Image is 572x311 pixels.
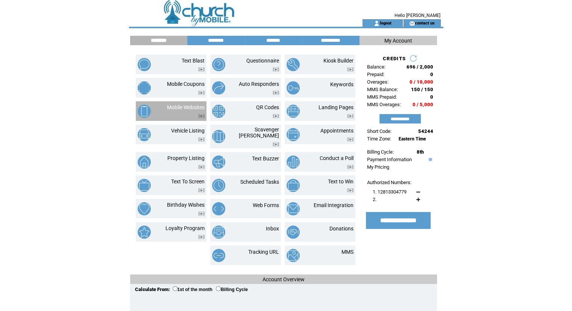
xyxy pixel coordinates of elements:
[319,104,354,110] a: Landing Pages
[383,56,406,61] span: CREDITS
[374,20,379,26] img: account_icon.gif
[320,155,354,161] a: Conduct a Poll
[287,226,300,239] img: donations.png
[413,102,433,107] span: 0 / 5,000
[198,165,205,169] img: video.png
[323,58,354,64] a: Kiosk Builder
[399,136,426,142] span: Eastern Time
[138,81,151,95] img: mobile-coupons.png
[198,114,205,118] img: video.png
[212,155,225,169] img: text-buzzer.png
[407,64,433,70] span: 696 / 2,000
[212,58,225,71] img: questionnaire.png
[138,105,151,118] img: mobile-websites.png
[430,94,433,100] span: 0
[135,287,170,292] span: Calculate From:
[138,226,151,239] img: loyalty-program.png
[379,20,391,25] a: logout
[253,202,279,208] a: Web Forms
[394,13,440,18] span: Hello [PERSON_NAME]
[248,249,279,255] a: Tracking URL
[341,249,354,255] a: MMS
[287,105,300,118] img: landing-pages.png
[287,202,300,215] img: email-integration.png
[212,130,225,143] img: scavenger-hunt.png
[367,102,401,107] span: MMS Overages:
[212,202,225,215] img: web-forms.png
[367,79,388,85] span: Overages:
[329,226,354,232] a: Donations
[409,20,415,26] img: contact_us_icon.gif
[347,188,354,192] img: video.png
[373,189,407,195] span: 1. 12813304779
[367,136,391,142] span: Time Zone:
[287,81,300,95] img: keywords.png
[240,179,279,185] a: Scheduled Tasks
[287,58,300,71] img: kiosk-builder.png
[347,67,354,72] img: video.png
[427,158,432,161] img: help.gif
[138,202,151,215] img: birthday-wishes.png
[347,114,354,118] img: video.png
[262,276,305,282] span: Account Overview
[173,286,178,291] input: 1st of the month
[256,104,279,110] a: QR Codes
[138,179,151,192] img: text-to-screen.png
[367,72,384,77] span: Prepaid:
[417,149,424,155] span: 8th
[273,67,279,72] img: video.png
[430,72,433,77] span: 0
[287,249,300,262] img: mms.png
[266,226,279,232] a: Inbox
[198,235,205,239] img: video.png
[330,81,354,87] a: Keywords
[367,64,385,70] span: Balance:
[410,79,433,85] span: 0 / 10,000
[367,157,412,162] a: Payment Information
[138,155,151,169] img: property-listing.png
[239,81,279,87] a: Auto Responders
[287,128,300,141] img: appointments.png
[171,178,205,184] a: Text To Screen
[314,202,354,208] a: Email Integration
[239,127,279,139] a: Scavenger [PERSON_NAME]
[367,180,411,185] span: Authorized Numbers:
[415,20,435,25] a: contact us
[273,91,279,95] img: video.png
[367,164,389,170] a: My Pricing
[167,155,205,161] a: Property Listing
[328,178,354,184] a: Text to Win
[167,202,205,208] a: Birthday Wishes
[198,137,205,142] img: video.png
[411,87,433,92] span: 150 / 150
[216,286,221,291] input: Billing Cycle
[367,94,397,100] span: MMS Prepaid:
[138,128,151,141] img: vehicle-listing.png
[273,142,279,146] img: video.png
[182,58,205,64] a: Text Blast
[198,67,205,72] img: video.png
[287,179,300,192] img: text-to-win.png
[165,225,205,231] a: Loyalty Program
[216,287,248,292] label: Billing Cycle
[212,105,225,118] img: qr-codes.png
[212,179,225,192] img: scheduled-tasks.png
[198,188,205,192] img: video.png
[198,91,205,95] img: video.png
[212,226,225,239] img: inbox.png
[373,197,376,202] span: 2.
[167,104,205,110] a: Mobile Websites
[367,87,398,92] span: MMS Balance:
[367,149,394,155] span: Billing Cycle:
[287,155,300,169] img: conduct-a-poll.png
[198,212,205,216] img: video.png
[347,165,354,169] img: video.png
[212,81,225,95] img: auto-responders.png
[173,287,212,292] label: 1st of the month
[384,38,412,44] span: My Account
[252,155,279,162] a: Text Buzzer
[138,58,151,71] img: text-blast.png
[167,81,205,87] a: Mobile Coupons
[273,114,279,118] img: video.png
[418,128,433,134] span: 54244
